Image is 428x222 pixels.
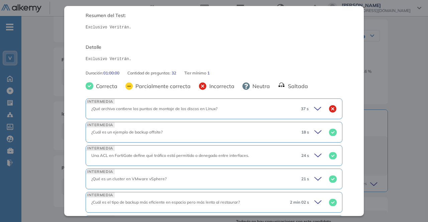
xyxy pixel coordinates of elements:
span: Correcta [93,82,117,90]
span: Resumen del Test: [86,12,342,19]
span: Parcialmente correcta [133,82,191,90]
span: ¿Qué archivo contiene los puntos de montaje de los discos en Linux? [91,106,217,111]
span: Tier mínimo [184,70,207,76]
span: 1 [207,70,210,76]
span: 2 min 02 s [290,199,309,205]
span: Incorrecta [207,82,234,90]
span: INTERMEDIA [86,146,115,151]
span: 24 s [301,153,309,159]
span: ¿Cuál es un ejemplo de backup offsite? [91,130,163,135]
span: INTERMEDIA [86,169,115,174]
span: 01:00:00 [103,70,119,76]
span: Cantidad de preguntas: [127,70,172,76]
span: 37 s [301,106,309,112]
span: Detalle [86,44,342,51]
span: INTERMEDIA [86,99,115,104]
pre: Exclusivo Veritrán. [86,24,342,30]
span: ¿Qué es un cluster en VMware vSphere? [91,176,167,181]
span: Duración : [86,70,103,76]
span: INTERMEDIA [86,122,115,127]
span: INTERMEDIA [86,192,115,197]
span: 32 [172,70,176,76]
span: Saltada [285,82,308,90]
span: 21 s [301,176,309,182]
span: INTERMEDIA [86,216,115,221]
span: 18 s [301,129,309,135]
span: Neutra [250,82,270,90]
span: ¿Cuál es el tipo de backup más eficiente en espacio pero más lento al restaurar? [91,200,240,205]
pre: Exclusivo Veritrán. [86,56,342,62]
span: Una ACL en FortiGate define qué tráfico está permitido o denegado entre interfaces. [91,153,249,158]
